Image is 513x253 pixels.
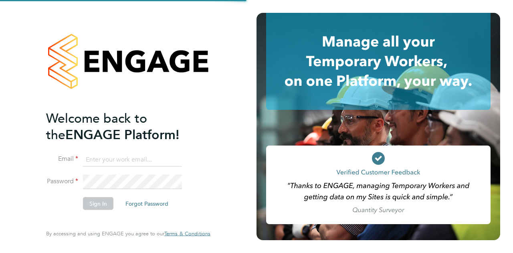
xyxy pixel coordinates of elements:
[83,152,182,167] input: Enter your work email...
[83,197,113,210] button: Sign In
[46,177,78,186] label: Password
[119,197,175,210] button: Forgot Password
[164,231,210,237] a: Terms & Conditions
[46,110,202,143] h2: ENGAGE Platform!
[46,230,210,237] span: By accessing and using ENGAGE you agree to our
[46,110,147,142] span: Welcome back to the
[46,155,78,163] label: Email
